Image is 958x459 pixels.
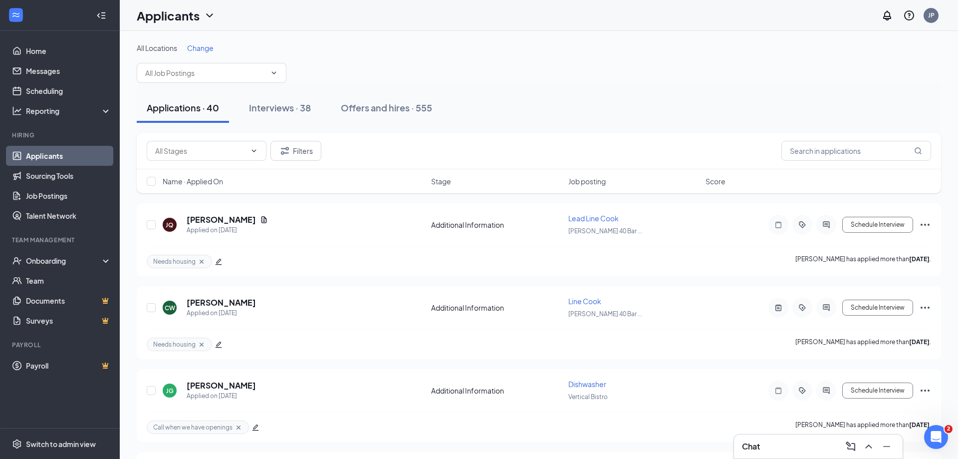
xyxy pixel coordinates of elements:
[909,338,930,346] b: [DATE]
[903,9,915,21] svg: QuestionInfo
[924,425,948,449] iframe: Intercom live chat
[706,176,725,186] span: Score
[252,424,259,431] span: edit
[147,101,219,114] div: Applications · 40
[198,258,206,266] svg: Cross
[187,297,256,308] h5: [PERSON_NAME]
[842,383,913,399] button: Schedule Interview
[919,302,931,314] svg: Ellipses
[796,221,808,229] svg: ActiveTag
[431,303,562,313] div: Additional Information
[781,141,931,161] input: Search in applications
[260,216,268,224] svg: Document
[26,146,111,166] a: Applicants
[235,424,242,432] svg: Cross
[26,61,111,81] a: Messages
[26,256,103,266] div: Onboarding
[772,304,784,312] svg: ActiveNote
[431,176,451,186] span: Stage
[166,221,174,229] div: JQ
[431,386,562,396] div: Additional Information
[861,439,877,455] button: ChevronUp
[26,439,96,449] div: Switch to admin view
[12,236,109,244] div: Team Management
[914,147,922,155] svg: MagnifyingGlass
[198,341,206,349] svg: Cross
[796,387,808,395] svg: ActiveTag
[166,387,174,395] div: JG
[145,67,266,78] input: All Job Postings
[137,43,177,52] span: All Locations
[919,219,931,231] svg: Ellipses
[568,393,608,401] span: Vertical Bistro
[742,441,760,452] h3: Chat
[796,304,808,312] svg: ActiveTag
[26,166,111,186] a: Sourcing Tools
[26,106,112,116] div: Reporting
[187,214,256,225] h5: [PERSON_NAME]
[26,356,111,376] a: PayrollCrown
[204,9,216,21] svg: ChevronDown
[187,43,214,52] span: Change
[795,338,931,351] p: [PERSON_NAME] has applied more than .
[12,439,22,449] svg: Settings
[187,308,256,318] div: Applied on [DATE]
[568,310,642,318] span: [PERSON_NAME] 40 Bar ...
[26,41,111,61] a: Home
[928,11,935,19] div: JP
[845,441,857,453] svg: ComposeMessage
[11,10,21,20] svg: WorkstreamLogo
[153,423,233,432] span: Call when we have openings
[879,439,895,455] button: Minimize
[249,101,311,114] div: Interviews · 38
[153,257,196,266] span: Needs housing
[26,186,111,206] a: Job Postings
[163,176,223,186] span: Name · Applied On
[153,340,196,349] span: Needs housing
[795,255,931,268] p: [PERSON_NAME] has applied more than .
[820,304,832,312] svg: ActiveChat
[568,380,606,389] span: Dishwasher
[842,217,913,233] button: Schedule Interview
[96,10,106,20] svg: Collapse
[26,81,111,101] a: Scheduling
[270,141,321,161] button: Filter Filters
[12,256,22,266] svg: UserCheck
[187,391,256,401] div: Applied on [DATE]
[26,311,111,331] a: SurveysCrown
[279,145,291,157] svg: Filter
[881,9,893,21] svg: Notifications
[155,145,246,156] input: All Stages
[945,425,953,433] span: 2
[12,106,22,116] svg: Analysis
[215,341,222,348] span: edit
[568,227,642,235] span: [PERSON_NAME] 40 Bar ...
[820,221,832,229] svg: ActiveChat
[795,421,931,434] p: [PERSON_NAME] has applied more than .
[909,255,930,263] b: [DATE]
[820,387,832,395] svg: ActiveChat
[881,441,893,453] svg: Minimize
[909,421,930,429] b: [DATE]
[270,69,278,77] svg: ChevronDown
[568,214,619,223] span: Lead Line Cook
[187,380,256,391] h5: [PERSON_NAME]
[772,387,784,395] svg: Note
[863,441,875,453] svg: ChevronUp
[215,258,222,265] span: edit
[842,300,913,316] button: Schedule Interview
[26,271,111,291] a: Team
[26,291,111,311] a: DocumentsCrown
[568,297,601,306] span: Line Cook
[12,131,109,139] div: Hiring
[165,304,175,312] div: CW
[919,385,931,397] svg: Ellipses
[187,225,268,235] div: Applied on [DATE]
[137,7,200,24] h1: Applicants
[12,341,109,349] div: Payroll
[843,439,859,455] button: ComposeMessage
[568,176,606,186] span: Job posting
[431,220,562,230] div: Additional Information
[250,147,258,155] svg: ChevronDown
[341,101,432,114] div: Offers and hires · 555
